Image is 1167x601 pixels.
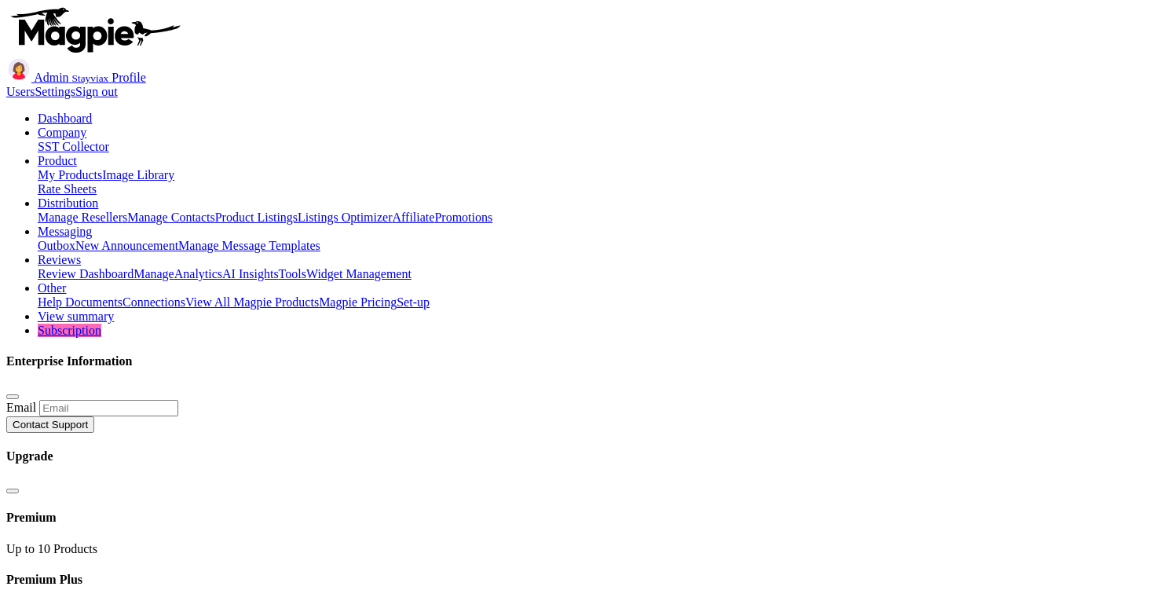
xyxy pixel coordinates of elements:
[6,573,1161,587] h4: Premium Plus
[34,71,68,84] span: Admin
[38,225,92,238] a: Messaging
[134,267,174,280] a: Manage
[6,401,36,414] label: Email
[6,511,1161,525] h4: Premium
[38,295,123,309] a: Help Documents
[38,211,127,224] a: Manage Resellers
[6,542,1161,556] div: Up to 10 Products
[112,71,146,84] a: Profile
[393,211,435,224] a: Affiliate
[174,267,222,280] a: Analytics
[75,85,118,98] a: Sign out
[39,400,178,416] input: Email
[38,324,101,337] a: Subscription
[6,489,19,493] button: Close
[6,85,35,98] a: Users
[319,295,397,309] a: Magpie Pricing
[38,239,75,252] a: Outbox
[38,267,134,280] a: Review Dashboard
[35,85,75,98] a: Settings
[6,449,1161,464] h4: Upgrade
[38,196,98,210] a: Distribution
[38,281,66,295] a: Other
[6,71,112,84] a: Admin Stayviax
[38,126,86,139] a: Company
[38,168,102,181] a: My Products
[279,267,306,280] a: Tools
[6,394,19,399] button: Close
[6,6,183,53] img: logo-ab69f6fb50320c5b225c76a69d11143b.png
[38,112,92,125] a: Dashboard
[185,295,319,309] a: View All Magpie Products
[397,295,430,309] a: Set-up
[306,267,412,280] a: Widget Management
[38,140,109,153] a: SST Collector
[75,239,178,252] a: New Announcement
[38,310,114,323] a: View summary
[72,72,109,84] small: Stayviax
[6,416,94,433] button: Contact Support
[298,211,392,224] a: Listings Optimizer
[38,182,97,196] a: Rate Sheets
[38,154,77,167] a: Product
[222,267,279,280] a: AI Insights
[6,354,1161,368] h4: Enterprise Information
[123,295,185,309] a: Connections
[215,211,298,224] a: Product Listings
[38,253,81,266] a: Reviews
[6,57,31,82] img: avatar_key_member-9c1dde93af8b07d7383eb8b5fb890c87.png
[102,168,174,181] a: Image Library
[434,211,492,224] a: Promotions
[178,239,320,252] a: Manage Message Templates
[127,211,215,224] a: Manage Contacts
